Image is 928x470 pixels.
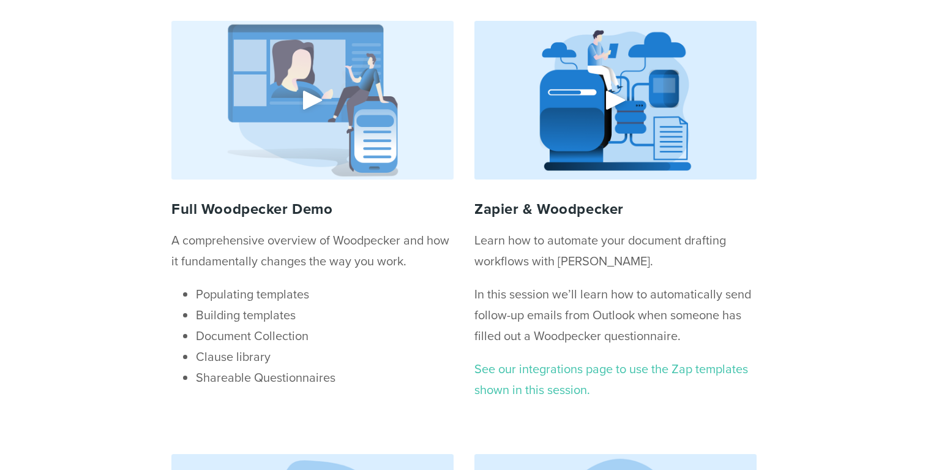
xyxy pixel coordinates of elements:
[474,358,757,400] a: See our integrations page to use the Zap templates shown in this session.
[474,230,757,271] p: Learn how to automate your document drafting workflows with [PERSON_NAME].
[171,200,454,218] h2: Full Woodpecker Demo
[171,230,454,271] p: A comprehensive overview of Woodpecker and how it fundamentally changes the way you work.
[474,200,757,218] h2: Zapier & Woodpecker
[196,367,454,388] li: Shareable Questionnaires
[601,85,631,115] div: Play
[196,284,454,305] li: Populating templates
[298,85,327,115] div: Play
[196,346,454,367] li: Clause library
[474,284,757,346] p: In this session we’ll learn how to automatically send follow-up emails from Outlook when someone ...
[196,325,454,346] li: Document Collection
[196,305,454,325] li: Building templates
